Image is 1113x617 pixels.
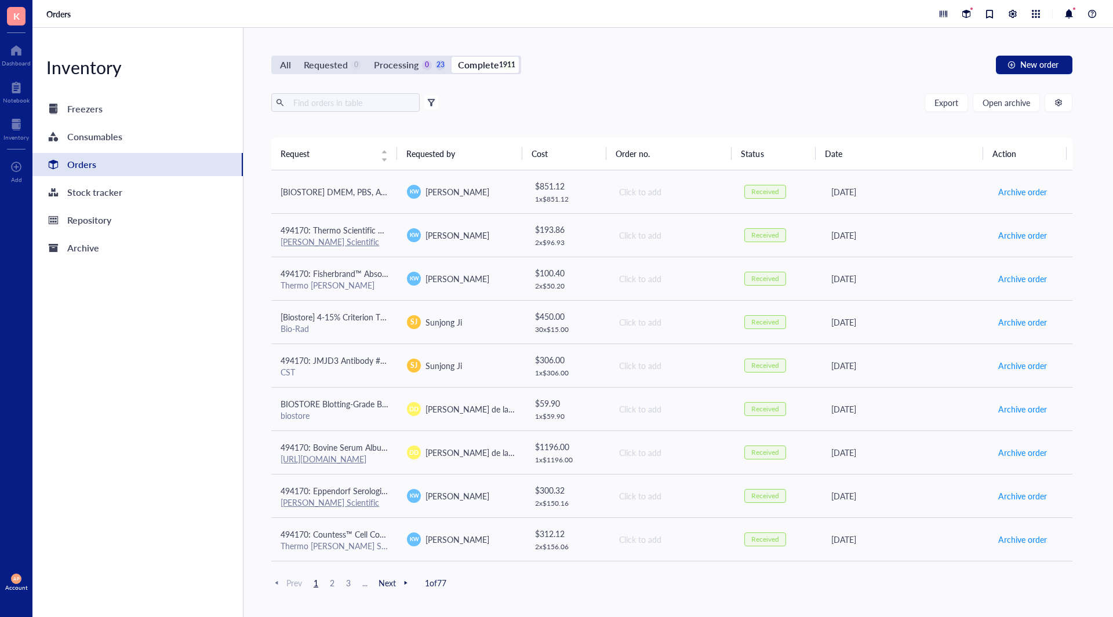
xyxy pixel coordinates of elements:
[619,446,726,459] div: Click to add
[535,180,600,192] div: $ 851.12
[67,156,96,173] div: Orders
[281,485,497,496] span: 494170: Eppendorf Serological Pipettes (10mL), Case of 400
[619,533,726,546] div: Click to add
[522,137,606,170] th: Cost
[619,185,726,198] div: Click to add
[409,275,419,283] span: KW
[351,60,361,70] div: 0
[831,185,979,198] div: [DATE]
[358,578,372,588] span: ...
[535,412,600,421] div: 1 x $ 59.90
[751,535,779,544] div: Received
[535,353,600,366] div: $ 306.00
[535,397,600,410] div: $ 59.90
[281,224,519,236] span: 494170: Thermo Scientific BioLite Cell Culture Treated Flasks (T75)
[609,517,735,561] td: Click to add
[816,137,983,170] th: Date
[281,268,442,279] span: 494170: Fisherbrand™ Absorbent Underpads
[5,584,28,591] div: Account
[32,97,243,121] a: Freezers
[3,134,29,141] div: Inventory
[998,400,1047,418] button: Archive order
[831,316,979,328] div: [DATE]
[32,153,243,176] a: Orders
[422,60,432,70] div: 0
[535,238,600,247] div: 2 x $ 96.93
[751,274,779,283] div: Received
[983,137,1067,170] th: Action
[535,527,600,540] div: $ 312.12
[998,356,1047,375] button: Archive order
[1020,60,1059,69] span: New order
[998,359,1047,372] span: Archive order
[425,186,489,198] span: [PERSON_NAME]
[409,535,419,543] span: KW
[831,403,979,415] div: [DATE]
[998,487,1047,505] button: Archive order
[409,231,419,239] span: KW
[535,325,600,334] div: 30 x $ 15.00
[751,491,779,501] div: Received
[619,272,726,285] div: Click to add
[619,490,726,502] div: Click to add
[998,226,1047,244] button: Archive order
[341,578,355,588] span: 3
[751,317,779,327] div: Received
[619,403,726,415] div: Click to add
[281,367,388,377] div: CST
[751,231,779,240] div: Received
[32,56,243,79] div: Inventory
[973,93,1040,112] button: Open archive
[281,355,399,366] span: 494170: JMJD3 Antibody #3457
[619,359,726,372] div: Click to add
[998,229,1047,242] span: Archive order
[609,300,735,344] td: Click to add
[67,101,103,117] div: Freezers
[2,60,31,67] div: Dashboard
[425,578,446,588] span: 1 of 77
[32,181,243,204] a: Stock tracker
[606,137,732,170] th: Order no.
[67,212,111,228] div: Repository
[609,387,735,430] td: Click to add
[831,490,979,502] div: [DATE]
[458,57,499,73] div: Complete
[32,209,243,232] a: Repository
[998,182,1047,201] button: Archive order
[271,578,302,588] span: Prev
[32,125,243,148] a: Consumables
[998,313,1047,331] button: Archive order
[535,266,600,279] div: $ 100.40
[535,484,600,496] div: $ 300.32
[410,317,417,327] span: SJ
[281,236,379,247] a: [PERSON_NAME] Scientific
[619,229,726,242] div: Click to add
[13,576,19,581] span: AP
[609,474,735,517] td: Click to add
[609,430,735,474] td: Click to add
[609,170,735,214] td: Click to add
[998,269,1047,288] button: Archive order
[751,187,779,196] div: Received
[3,115,29,141] a: Inventory
[410,360,417,371] span: SJ
[619,316,726,328] div: Click to add
[281,528,460,540] span: 494170: Countess™ Cell Counting Chamber Slides
[998,446,1047,459] span: Archive order
[304,57,348,73] div: Requested
[998,272,1047,285] span: Archive order
[3,78,30,104] a: Notebook
[831,272,979,285] div: [DATE]
[281,410,388,421] div: biostore
[3,97,30,104] div: Notebook
[732,137,815,170] th: Status
[46,9,73,19] a: Orders
[831,533,979,546] div: [DATE]
[609,257,735,300] td: Click to add
[751,361,779,370] div: Received
[409,404,419,414] span: DD
[281,323,388,334] div: Bio-Rad
[535,368,600,378] div: 1 x $ 306.00
[32,236,243,260] a: Archive
[998,490,1047,502] span: Archive order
